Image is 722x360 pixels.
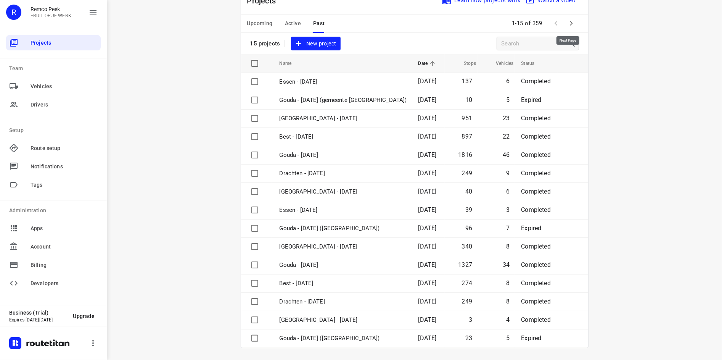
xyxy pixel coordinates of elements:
span: [DATE] [418,133,437,140]
span: Date [418,59,438,68]
p: [GEOGRAPHIC_DATA] - [DATE] [280,316,407,324]
span: Projects [31,39,98,47]
span: Completed [521,188,551,195]
span: Completed [521,133,551,140]
span: 6 [506,77,510,85]
span: Completed [521,206,551,213]
p: Best - [DATE] [280,132,407,141]
span: Expired [521,334,541,342]
span: [DATE] [418,224,437,232]
p: [GEOGRAPHIC_DATA] - [DATE] [280,242,407,251]
span: Completed [521,115,551,122]
span: [DATE] [418,334,437,342]
span: Account [31,243,98,251]
div: R [6,5,21,20]
p: FRUIT OP JE WERK [31,13,71,18]
span: 7 [506,224,510,232]
p: Essen - Wednesday [280,77,407,86]
p: Remco Peek [31,6,71,12]
span: 8 [506,298,510,305]
span: Completed [521,279,551,287]
span: [DATE] [418,115,437,122]
span: Expired [521,96,541,103]
span: [DATE] [418,96,437,103]
span: Completed [521,316,551,323]
p: 15 projects [250,40,280,47]
span: Vehicles [486,59,513,68]
div: Route setup [6,140,101,156]
span: [DATE] [418,188,437,195]
button: New project [291,37,341,51]
span: 3 [469,316,472,323]
div: Notifications [6,159,101,174]
span: Expired [521,224,541,232]
span: 249 [462,298,473,305]
span: Upgrade [73,313,95,319]
span: [DATE] [418,206,437,213]
span: 39 [465,206,472,213]
span: Drivers [31,101,98,109]
span: 5 [506,334,510,342]
p: Gouda - Wednesday (gemeente Rotterdam) [280,96,407,105]
span: Past [313,19,325,28]
span: 274 [462,279,473,287]
div: Tags [6,177,101,192]
span: 96 [465,224,472,232]
span: Name [280,59,302,68]
p: Zwolle - Wednesday [280,114,407,123]
span: 9 [506,170,510,177]
button: Upgrade [67,309,101,323]
div: Projects [6,35,101,50]
span: 8 [506,279,510,287]
span: 6 [506,188,510,195]
span: Completed [521,170,551,177]
span: [DATE] [418,77,437,85]
p: Gouda - [DATE] [280,261,407,270]
p: Gouda - [DATE] ([GEOGRAPHIC_DATA]) [280,224,407,233]
span: 23 [503,115,510,122]
p: Gouda - [DATE] [280,151,407,160]
input: Search projects [502,38,567,50]
span: 10 [465,96,472,103]
span: 951 [462,115,473,122]
p: Business (Trial) [9,310,67,316]
div: Billing [6,257,101,273]
p: Expires [DATE][DATE] [9,317,67,323]
p: Drachten - [DATE] [280,169,407,178]
p: Essen - [DATE] [280,206,407,215]
div: Search [567,39,579,48]
span: Vehicles [31,82,98,90]
span: 1327 [458,261,472,268]
span: 40 [465,188,472,195]
span: Status [521,59,544,68]
div: Apps [6,221,101,236]
span: [DATE] [418,261,437,268]
p: Setup [9,126,101,134]
span: Completed [521,243,551,250]
span: Developers [31,279,98,287]
span: 5 [506,96,510,103]
span: Route setup [31,144,98,152]
p: [GEOGRAPHIC_DATA] - [DATE] [280,187,407,196]
span: 46 [503,151,510,158]
span: Completed [521,151,551,158]
p: Team [9,65,101,73]
p: Gouda - Monday (Gemeente Rotterdam) [280,334,407,343]
div: Drivers [6,97,101,112]
span: 4 [506,316,510,323]
span: [DATE] [418,316,437,323]
span: 249 [462,170,473,177]
span: 3 [506,206,510,213]
span: [DATE] [418,151,437,158]
span: New project [296,39,336,48]
span: 1-15 of 359 [509,15,545,32]
span: [DATE] [418,298,437,305]
p: Administration [9,207,101,215]
span: 897 [462,133,473,140]
span: 1816 [458,151,472,158]
span: 23 [465,334,472,342]
span: Completed [521,77,551,85]
span: Active [285,19,301,28]
div: Developers [6,276,101,291]
span: [DATE] [418,170,437,177]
